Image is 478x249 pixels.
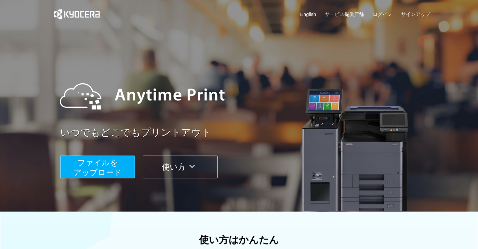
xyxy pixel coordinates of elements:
[373,11,392,18] a: ログイン
[73,158,122,177] span: ファイルを ​​アップロード
[143,156,218,178] button: 使い方
[401,11,430,18] a: サインアップ
[60,156,135,178] button: ファイルを​​アップロード
[300,11,316,18] a: English
[325,11,364,18] a: サービス提供店舗
[60,126,434,140] a: いつでもどこでもプリントアウト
